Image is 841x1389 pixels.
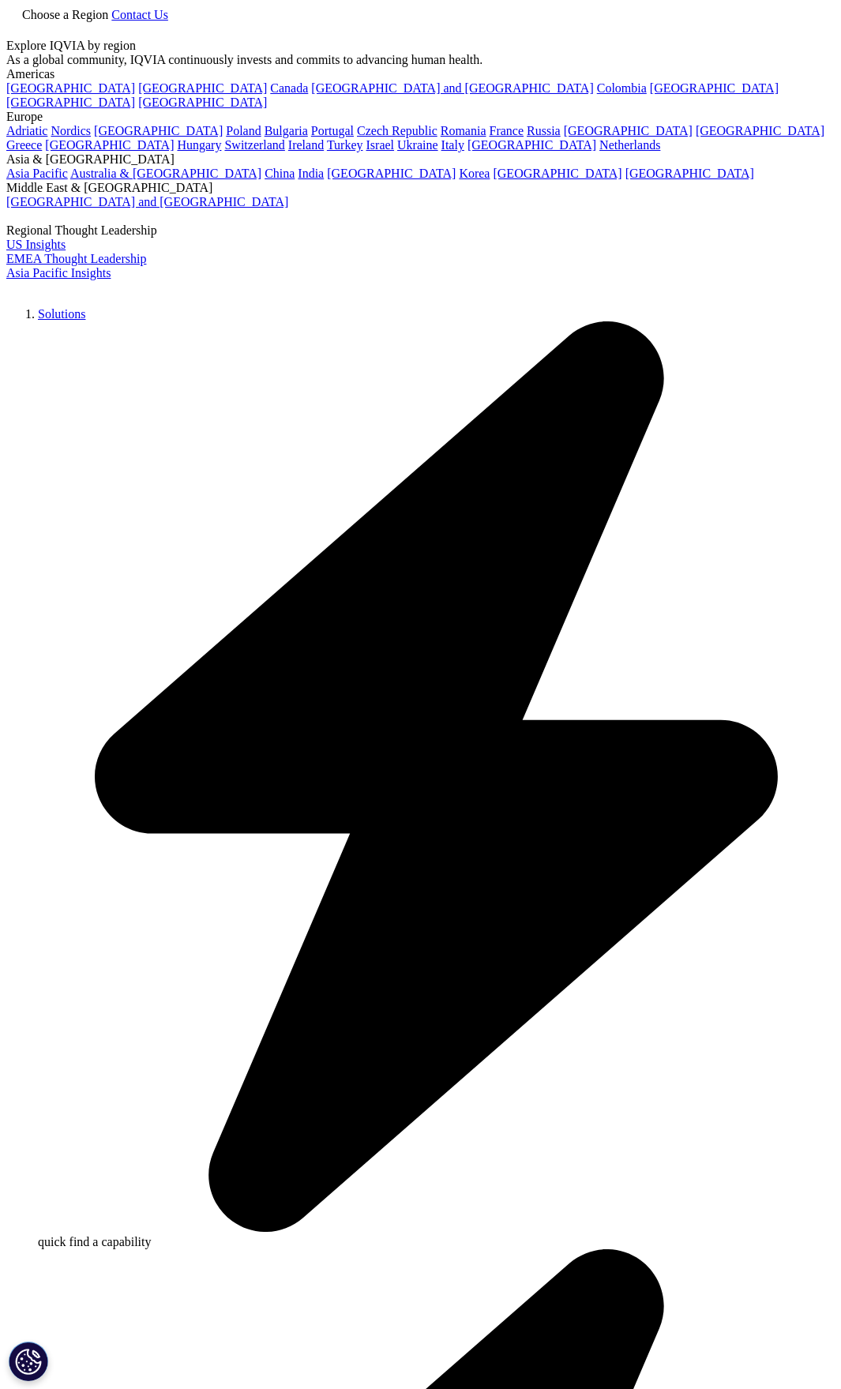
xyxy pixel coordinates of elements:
div: Asia & [GEOGRAPHIC_DATA] [6,152,835,167]
a: [GEOGRAPHIC_DATA] and [GEOGRAPHIC_DATA] [6,195,288,208]
a: Portugal [311,124,354,137]
a: [GEOGRAPHIC_DATA] [650,81,779,95]
a: Bulgaria [265,124,308,137]
a: Russia [527,124,561,137]
div: Middle East & [GEOGRAPHIC_DATA] [6,181,835,195]
a: [GEOGRAPHIC_DATA] [6,81,135,95]
a: Nordics [51,124,91,137]
a: Poland [226,124,261,137]
a: Switzerland [224,138,284,152]
div: Americas [6,67,835,81]
a: Canada [270,81,308,95]
a: [GEOGRAPHIC_DATA] [493,167,621,180]
a: Greece [6,138,42,152]
a: Netherlands [599,138,660,152]
a: [GEOGRAPHIC_DATA] [696,124,824,137]
a: Ireland [288,138,324,152]
a: [GEOGRAPHIC_DATA] [467,138,596,152]
div: Explore IQVIA by region [6,39,835,53]
a: Contact Us [111,8,168,21]
a: [GEOGRAPHIC_DATA] [327,167,456,180]
a: Israel [366,138,395,152]
div: As a global community, IQVIA continuously invests and commits to advancing human health. [6,53,835,67]
a: Asia Pacific [6,167,68,180]
a: Italy [441,138,464,152]
a: [GEOGRAPHIC_DATA] [138,81,267,95]
a: Czech Republic [357,124,437,137]
button: 쿠키 설정 [9,1342,48,1381]
a: EMEA Thought Leadership [6,252,146,265]
a: Hungary [177,138,221,152]
a: [GEOGRAPHIC_DATA] [138,96,267,109]
a: Asia Pacific Insights [6,266,111,280]
div: Regional Thought Leadership [6,223,835,238]
a: Romania [441,124,486,137]
a: Ukraine [397,138,438,152]
a: Colombia [597,81,647,95]
a: [GEOGRAPHIC_DATA] [6,96,135,109]
a: [GEOGRAPHIC_DATA] [625,167,754,180]
a: France [490,124,524,137]
a: Korea [459,167,490,180]
a: India [298,167,324,180]
a: Australia & [GEOGRAPHIC_DATA] [70,167,261,180]
a: [GEOGRAPHIC_DATA] [45,138,174,152]
span: quick find a capability [38,1235,152,1248]
div: Europe [6,110,835,124]
a: US Insights [6,238,66,251]
a: Solutions [38,307,85,321]
a: [GEOGRAPHIC_DATA] [94,124,223,137]
a: [GEOGRAPHIC_DATA] and [GEOGRAPHIC_DATA] [311,81,593,95]
a: China [265,167,295,180]
span: Choose a Region [22,8,108,21]
a: [GEOGRAPHIC_DATA] [564,124,693,137]
a: Turkey [327,138,363,152]
a: Adriatic [6,124,47,137]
